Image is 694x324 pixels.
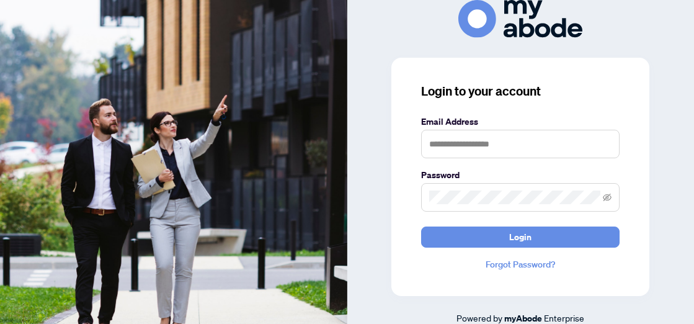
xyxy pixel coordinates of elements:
span: Enterprise [544,312,584,323]
button: Login [421,227,620,248]
h3: Login to your account [421,83,620,100]
label: Email Address [421,115,620,128]
span: eye-invisible [603,193,612,202]
span: Login [509,227,532,247]
a: Forgot Password? [421,258,620,271]
label: Password [421,168,620,182]
span: Powered by [456,312,502,323]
